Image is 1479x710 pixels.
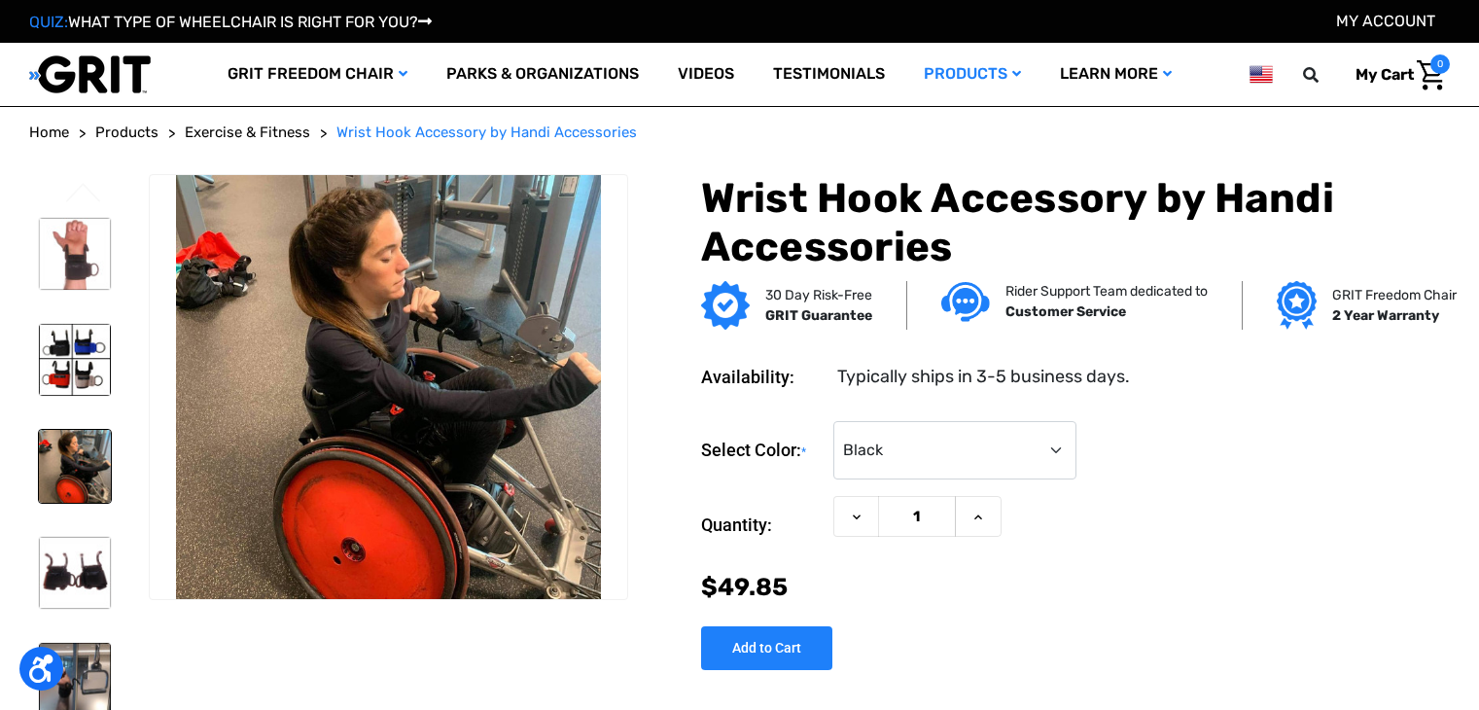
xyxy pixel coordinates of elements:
a: Exercise & Fitness [185,122,310,144]
a: Cart with 0 items [1341,54,1450,95]
a: Home [29,122,69,144]
a: QUIZ:WHAT TYPE OF WHEELCHAIR IS RIGHT FOR YOU? [29,13,432,31]
input: Add to Cart [701,626,832,670]
a: Account [1336,12,1435,30]
img: Cart [1417,60,1445,90]
span: Exercise & Fitness [185,124,310,141]
img: us.png [1250,62,1273,87]
span: QUIZ: [29,13,68,31]
img: Wrist Hook Accessory by Handi Accessories [39,430,111,502]
a: Parks & Organizations [427,43,658,106]
a: Learn More [1040,43,1191,106]
label: Select Color: [701,421,824,480]
dd: Typically ships in 3-5 business days. [837,364,1130,390]
img: Grit freedom [1277,281,1317,330]
a: GRIT Freedom Chair [208,43,427,106]
p: 30 Day Risk-Free [765,285,872,305]
span: Wrist Hook Accessory by Handi Accessories [336,124,637,141]
a: Testimonials [754,43,904,106]
span: Products [95,124,158,141]
p: Rider Support Team dedicated to [1005,281,1208,302]
p: GRIT Freedom Chair [1332,285,1457,305]
iframe: Tidio Chat [1214,585,1470,676]
label: Quantity: [701,496,824,554]
img: Wrist Hook Accessory by Handi Accessories [39,218,111,290]
img: GRIT All-Terrain Wheelchair and Mobility Equipment [29,54,151,94]
img: Wrist Hook Accessory by Handi Accessories [150,175,627,600]
span: Home [29,124,69,141]
span: $49.85 [701,573,788,601]
input: Search [1312,54,1341,95]
img: Wrist Hook Accessory by Handi Accessories [39,324,111,396]
img: GRIT Guarantee [701,281,750,330]
strong: GRIT Guarantee [765,307,872,324]
a: Products [904,43,1040,106]
strong: 2 Year Warranty [1332,307,1439,324]
img: Customer service [941,282,990,322]
img: Wrist Hook Accessory by Handi Accessories [39,537,111,609]
a: Videos [658,43,754,106]
button: Go to slide 2 of 2 [63,183,104,206]
span: My Cart [1356,65,1414,84]
a: Products [95,122,158,144]
nav: Breadcrumb [29,122,1450,144]
span: 0 [1430,54,1450,74]
a: Wrist Hook Accessory by Handi Accessories [336,122,637,144]
dt: Availability: [701,364,824,390]
h1: Wrist Hook Accessory by Handi Accessories [701,174,1450,272]
strong: Customer Service [1005,303,1126,320]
